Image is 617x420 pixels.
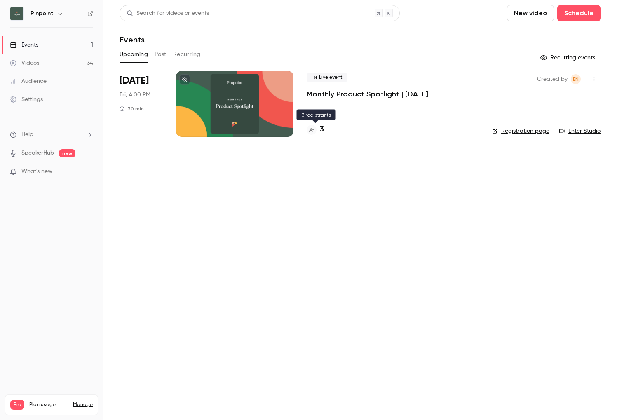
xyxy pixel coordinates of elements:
[320,124,324,135] h4: 3
[10,95,43,103] div: Settings
[10,41,38,49] div: Events
[537,51,601,64] button: Recurring events
[120,48,148,61] button: Upcoming
[21,167,52,176] span: What's new
[10,59,39,67] div: Videos
[10,77,47,85] div: Audience
[29,401,68,408] span: Plan usage
[127,9,209,18] div: Search for videos or events
[10,400,24,410] span: Pro
[307,124,324,135] a: 3
[120,91,150,99] span: Fri, 4:00 PM
[571,74,581,84] span: Emily Newton-Smith
[120,74,149,87] span: [DATE]
[59,149,75,157] span: new
[307,73,347,82] span: Live event
[557,5,601,21] button: Schedule
[307,89,428,99] a: Monthly Product Spotlight | [DATE]
[30,9,54,18] h6: Pinpoint
[83,168,93,176] iframe: Noticeable Trigger
[21,130,33,139] span: Help
[120,35,145,45] h1: Events
[537,74,568,84] span: Created by
[173,48,201,61] button: Recurring
[573,74,579,84] span: EN
[120,71,163,137] div: Oct 17 Fri, 4:00 PM (Europe/London)
[73,401,93,408] a: Manage
[21,149,54,157] a: SpeakerHub
[155,48,167,61] button: Past
[507,5,554,21] button: New video
[559,127,601,135] a: Enter Studio
[10,130,93,139] li: help-dropdown-opener
[492,127,549,135] a: Registration page
[10,7,23,20] img: Pinpoint
[120,106,144,112] div: 30 min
